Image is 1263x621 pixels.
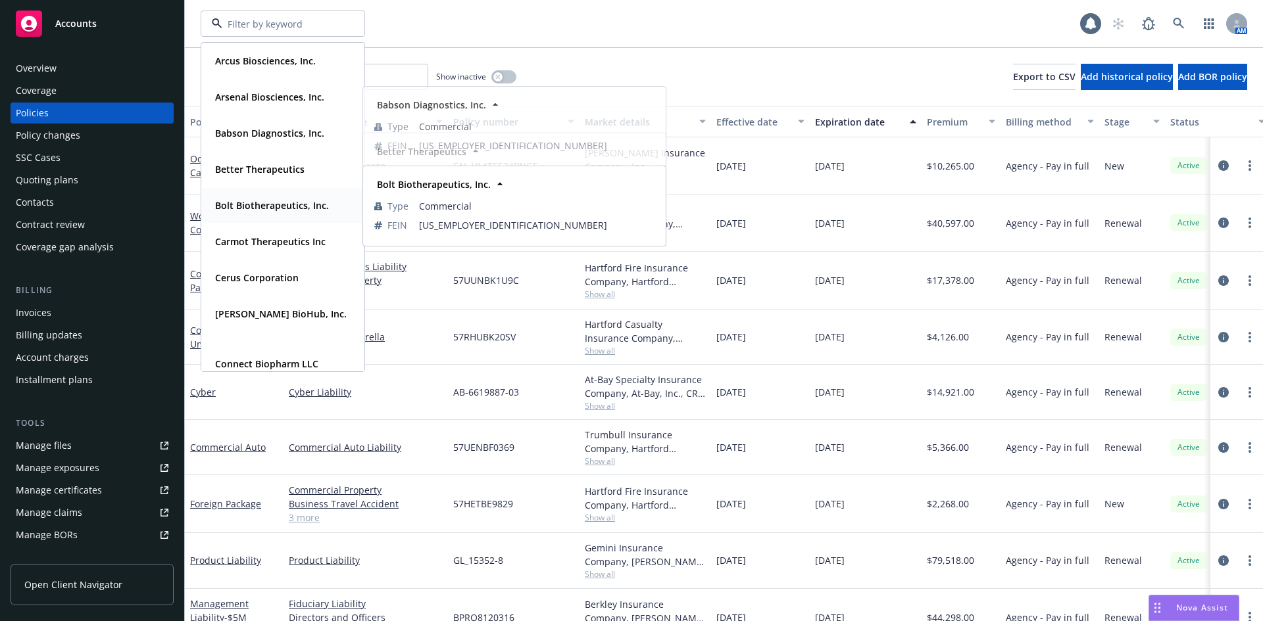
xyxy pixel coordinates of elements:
span: [DATE] [815,440,845,454]
strong: Babson Diagnostics, Inc. [377,99,486,111]
button: Add BOR policy [1178,64,1247,90]
div: Manage claims [16,502,82,523]
a: Manage certificates [11,480,174,501]
span: [DATE] [716,497,746,511]
div: Billing [11,284,174,297]
button: Stage [1099,106,1165,137]
a: Commercial Auto Liability [289,440,443,454]
span: Open Client Navigator [24,578,122,591]
span: Accounts [55,18,97,29]
div: Trumbull Insurance Company, Hartford Insurance Group [585,428,706,455]
div: Billing method [1006,115,1079,129]
span: [DATE] [716,553,746,567]
a: more [1242,384,1258,400]
input: Filter by keyword [222,17,338,31]
div: Drag to move [1149,595,1166,620]
span: Export to CSV [1013,70,1076,83]
strong: Arsenal Biosciences, Inc. [215,91,324,103]
strong: Babson Diagnostics, Inc. [215,127,324,139]
a: Business Travel Accident [289,497,443,511]
a: Commercial Auto [190,441,266,453]
a: more [1242,440,1258,455]
span: 57UENBF0369 [453,440,514,454]
a: Commercial Property [289,273,443,287]
span: [DATE] [716,330,746,344]
span: Active [1176,160,1202,172]
div: Hartford Casualty Insurance Company, Hartford Insurance Group [585,317,706,345]
a: Coverage [11,80,174,101]
span: New [1104,497,1124,511]
a: Coverage gap analysis [11,237,174,258]
a: Commercial Umbrella [190,324,243,350]
div: Manage files [16,435,72,456]
span: [DATE] [716,216,746,230]
a: 1 more [289,287,443,301]
div: Manage BORs [16,524,78,545]
span: Agency - Pay in full [1006,330,1089,344]
span: Active [1176,331,1202,343]
a: Summary of insurance [11,547,174,568]
span: [DATE] [716,385,746,399]
a: Billing updates [11,325,174,346]
span: Agency - Pay in full [1006,159,1089,173]
a: Manage BORs [11,524,174,545]
span: Show all [585,345,706,356]
a: Cyber Liability [289,385,443,399]
span: Add BOR policy [1178,70,1247,83]
div: Hartford Fire Insurance Company, Hartford Insurance Group [585,261,706,288]
span: $17,378.00 [927,273,974,287]
span: [DATE] [815,159,845,173]
a: Report a Bug [1135,11,1162,37]
span: 57RHUBK20SV [453,330,516,344]
span: AB-6619887-03 [453,385,519,399]
a: Policy changes [11,125,174,146]
strong: Carmot Therapeutics Inc [215,235,326,248]
div: Expiration date [815,115,902,129]
a: circleInformation [1216,273,1231,288]
span: Renewal [1104,385,1142,399]
a: circleInformation [1216,440,1231,455]
span: $40,597.00 [927,216,974,230]
div: Effective date [716,115,790,129]
span: Show all [585,288,706,300]
span: Show all [585,400,706,411]
a: Ocean Marine / Cargo [190,152,259,179]
span: [DATE] [716,159,746,173]
div: Policies [16,103,49,124]
button: Export to CSV [1013,64,1076,90]
div: Contacts [16,192,54,213]
div: Hartford Fire Insurance Company, Hartford Insurance Group [585,484,706,512]
span: Agency - Pay in full [1006,497,1089,511]
a: circleInformation [1216,384,1231,400]
a: Commercial Package [190,267,243,294]
span: Show all [585,568,706,580]
div: Contract review [16,214,85,235]
a: Installment plans [11,369,174,390]
a: Start snowing [1105,11,1131,37]
span: Agency - Pay in full [1006,385,1089,399]
strong: Cerus Corporation [215,271,299,284]
div: Invoices [16,302,51,323]
a: more [1242,273,1258,288]
div: Tools [11,417,174,430]
span: Show all [585,512,706,523]
a: Cyber [190,386,216,398]
a: more [1242,158,1258,173]
span: Active [1176,217,1202,229]
a: Quoting plans [11,170,174,191]
span: Active [1176,442,1202,453]
a: Invoices [11,302,174,323]
span: [US_EMPLOYER_IDENTIFICATION_NUMBER] [419,218,655,232]
strong: Better Therapeutics [377,145,466,158]
a: Search [1166,11,1192,37]
a: more [1242,553,1258,568]
span: [DATE] [815,273,845,287]
span: $4,126.00 [927,330,969,344]
div: Account charges [16,347,89,368]
span: 57UUNBK1U9C [453,273,519,287]
a: Accounts [11,5,174,42]
span: Show all [585,455,706,467]
span: Active [1176,386,1202,398]
div: At-Bay Specialty Insurance Company, At-Bay, Inc., CRC Group [585,373,706,400]
span: Renewal [1104,273,1142,287]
